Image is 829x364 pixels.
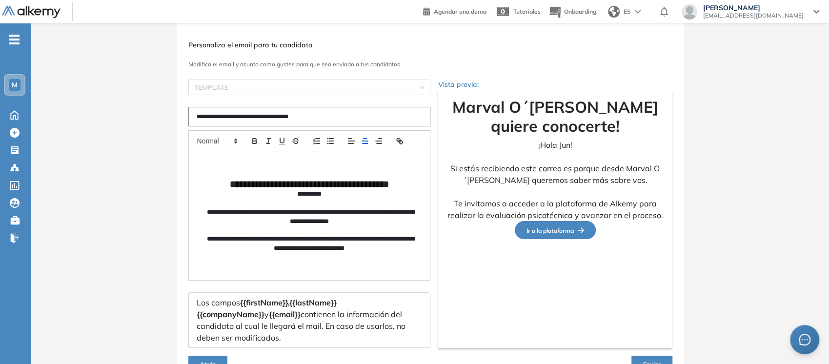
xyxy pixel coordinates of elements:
p: Te invitamos a acceder a la plataforma de Alkemy para realizar la evaluación psicotécnica y avanz... [446,198,665,221]
p: Si estás recibiendo este correo es porque desde Marval O´[PERSON_NAME] queremos saber más sobre vos. [446,162,665,186]
img: Logo [2,6,61,19]
span: M [12,81,18,89]
button: Ir a la plataformaFlecha [515,221,596,239]
img: world [608,6,620,18]
strong: Marval O´[PERSON_NAME] quiere conocerte! [452,97,658,135]
span: {{companyName}} [197,309,264,319]
span: message [799,334,811,346]
h3: Modifica el email y asunto como gustes para que sea enviado a tus candidatos. [188,61,672,68]
span: Tutoriales [513,8,541,15]
img: arrow [635,10,641,14]
span: Agendar una demo [434,8,486,15]
span: [EMAIL_ADDRESS][DOMAIN_NAME] [703,12,804,20]
p: Vista previa: [438,80,672,90]
span: ES [624,7,631,16]
img: Flecha [574,227,584,233]
span: {{lastName}} [289,298,337,307]
h3: Personaliza el email para tu candidato [188,41,672,49]
span: {{firstName}}, [240,298,289,307]
span: {{email}} [269,309,301,319]
span: [PERSON_NAME] [703,4,804,12]
span: Ir a la plataforma [526,227,584,234]
i: - [9,39,20,40]
button: Onboarding [548,1,596,22]
span: Onboarding [564,8,596,15]
a: Agendar una demo [423,5,486,17]
p: ¡Hola Jun! [446,139,665,151]
div: Los campos y contienen la información del candidato al cual le llegará el mail. En caso de usarlo... [188,292,430,348]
